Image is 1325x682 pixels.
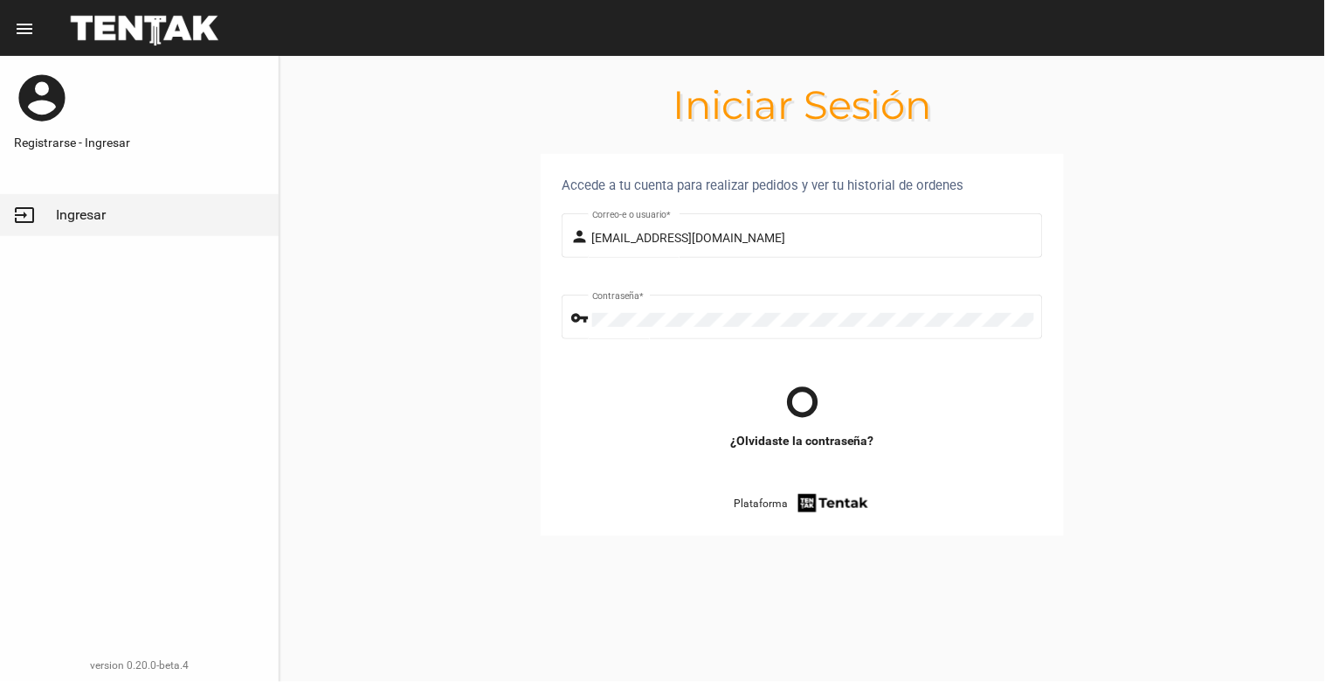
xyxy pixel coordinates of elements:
[730,432,874,449] a: ¿Olvidaste la contraseña?
[279,91,1325,119] h1: Iniciar Sesión
[14,657,265,674] div: version 0.20.0-beta.4
[14,205,35,226] mat-icon: input
[571,308,592,329] mat-icon: vpn_key
[14,18,35,39] mat-icon: menu
[562,175,1043,196] div: Accede a tu cuenta para realizar pedidos y ver tu historial de ordenes
[14,70,70,126] mat-icon: account_circle
[734,491,871,515] a: Plataforma
[796,491,871,515] img: tentak-firm.png
[571,226,592,247] mat-icon: person
[56,206,106,224] span: Ingresar
[734,495,788,512] span: Plataforma
[14,134,265,151] a: Registrarse - Ingresar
